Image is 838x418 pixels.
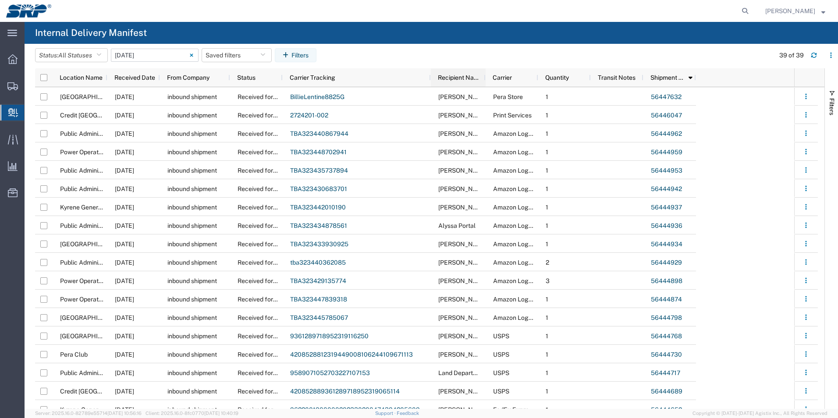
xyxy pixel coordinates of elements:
[107,411,142,416] span: [DATE] 10:56:16
[290,259,346,266] a: tba323440362085
[238,277,320,284] span: Received for Internal Delivery
[290,406,420,413] a: 9622001900000202330200474394205609
[167,406,217,413] span: inbound shipment
[438,130,488,137] span: Jennifer Long
[290,167,348,174] a: TBA323435737894
[238,93,320,100] span: Received for Internal Delivery
[438,369,487,376] span: Land Department
[651,222,682,229] a: 56444936
[238,167,320,174] span: Received for Internal Delivery
[493,74,512,81] span: Carrier
[546,149,548,156] span: 1
[546,112,548,119] span: 1
[438,185,488,192] span: Jennifer Koch
[275,48,316,62] button: Filters
[493,351,509,358] span: USPS
[237,74,256,81] span: Status
[58,52,92,59] span: All Statuses
[438,112,488,119] span: Christina Ries
[290,93,344,100] a: BillieLentine8825G
[60,277,134,284] span: Power Operations Building
[546,222,548,229] span: 1
[115,222,134,229] span: 08/08/2025
[546,277,550,284] span: 3
[167,241,217,248] span: inbound shipment
[60,130,144,137] span: Public Administration Buidling
[493,130,543,137] span: Amazon Logistics
[438,93,488,100] span: Billie Lentine
[438,388,488,395] span: Ana Terry
[238,130,320,137] span: Received for Internal Delivery
[167,204,217,211] span: inbound shipment
[651,112,682,119] a: 56446047
[6,4,51,18] img: logo
[493,388,509,395] span: USPS
[35,22,147,44] h4: Internal Delivery Manifest
[115,314,134,321] span: 08/08/2025
[438,333,488,340] span: Jacob Hunsaker
[238,314,320,321] span: Received for Internal Delivery
[546,406,548,413] span: 1
[651,369,680,376] a: 56444717
[238,333,320,340] span: Received for Internal Delivery
[115,149,134,156] span: 08/08/2025
[290,277,346,284] a: TBA323429135774
[60,388,141,395] span: Credit Union Building
[115,241,134,248] span: 08/08/2025
[115,369,134,376] span: 08/08/2025
[238,369,320,376] span: Received for Internal Delivery
[290,149,347,156] a: TBA323448702941
[438,222,476,229] span: Alyssa Portal
[546,167,548,174] span: 1
[167,259,217,266] span: inbound shipment
[167,112,217,119] span: inbound shipment
[60,351,88,358] span: Pera Club
[60,93,123,100] span: East Valley SERVICE CENTER
[290,296,347,303] a: TBA323447839318
[546,296,548,303] span: 1
[779,51,804,60] div: 39 of 39
[114,74,155,81] span: Received Date
[438,241,488,248] span: Mark Moore
[290,333,369,340] a: 9361289718952319116250
[290,314,348,321] a: TBA323445785067
[546,204,548,211] span: 1
[167,74,209,81] span: From Company
[290,222,347,229] a: TBA323434878561
[290,241,348,248] a: TBA323433930925
[438,351,488,358] span: Charnell Hall
[438,167,488,174] span: Patricia Holien
[167,185,217,192] span: inbound shipment
[493,185,543,192] span: Amazon Logistics
[290,74,335,81] span: Carrier Tracking
[438,277,488,284] span: nikole soderquist
[115,277,134,284] span: 08/08/2025
[238,296,320,303] span: Received for Internal Delivery
[167,130,217,137] span: inbound shipment
[493,259,543,266] span: Amazon Logistics
[115,406,134,413] span: 08/08/2025
[546,314,548,321] span: 1
[438,406,488,413] span: Gregory Lutkenhaus
[651,185,682,192] a: 56444942
[60,241,123,248] span: East Valley SERVICE CENTER
[167,351,217,358] span: inbound shipment
[238,259,320,266] span: Received for Internal Delivery
[651,388,682,395] a: 56444689
[651,130,682,137] a: 56444962
[397,411,419,416] a: Feedback
[146,411,238,416] span: Client: 2025.16.0-8fc0770
[765,6,815,16] span: Manny Benitez Jr
[60,406,134,413] span: Kyrene Generating Station
[238,388,320,395] span: Received for Internal Delivery
[546,369,548,376] span: 1
[651,406,682,413] a: 56444652
[167,222,217,229] span: inbound shipment
[651,259,682,266] a: 56444929
[60,369,144,376] span: Public Administration Buidling
[60,204,134,211] span: Kyrene Generating Station
[115,296,134,303] span: 08/08/2025
[290,388,400,395] a: 420852889361289718952319065114
[546,351,548,358] span: 1
[493,93,523,100] span: Pera Store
